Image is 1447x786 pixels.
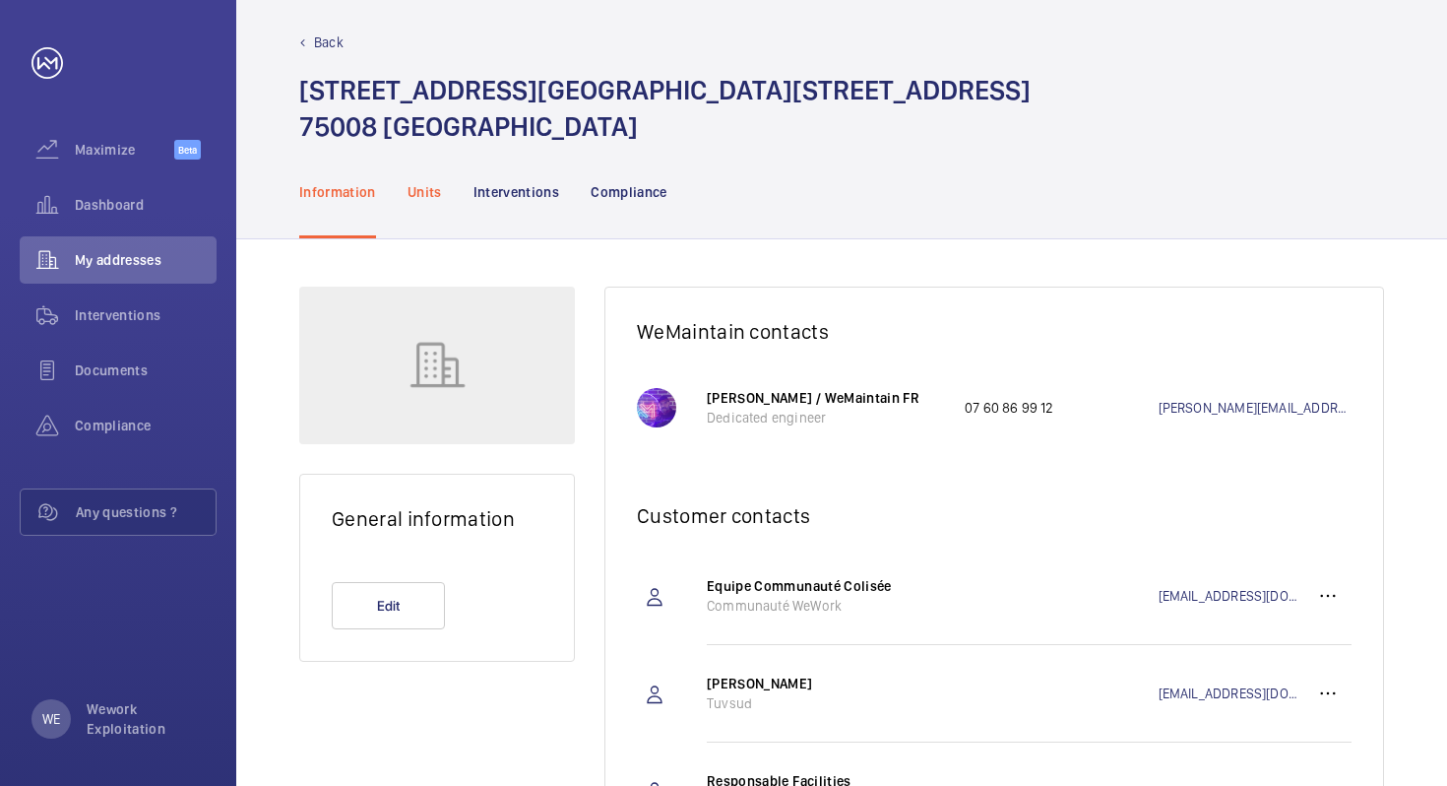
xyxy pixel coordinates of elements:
span: Compliance [75,416,217,435]
p: Units [408,182,442,202]
p: Wework Exploitation [87,699,205,739]
a: [EMAIL_ADDRESS][DOMAIN_NAME] [1159,684,1305,703]
span: Interventions [75,305,217,325]
button: Edit [332,582,445,629]
a: [EMAIL_ADDRESS][DOMAIN_NAME] [1159,586,1305,606]
h2: General information [332,506,542,531]
p: Information [299,182,376,202]
p: Equipe Communauté Colisée [707,576,945,596]
span: Maximize [75,140,174,160]
h1: [STREET_ADDRESS][GEOGRAPHIC_DATA][STREET_ADDRESS] 75008 [GEOGRAPHIC_DATA] [299,72,1031,145]
p: [PERSON_NAME] [707,674,945,693]
p: WE [42,709,60,729]
h2: WeMaintain contacts [637,319,1352,344]
p: 07 60 86 99 12 [965,398,1159,418]
h2: Customer contacts [637,503,1352,528]
span: Documents [75,360,217,380]
p: Dedicated engineer [707,408,945,427]
p: Compliance [591,182,667,202]
p: Tuvsud [707,693,945,713]
span: Dashboard [75,195,217,215]
p: Communauté WeWork [707,596,945,616]
span: My addresses [75,250,217,270]
span: Any questions ? [76,502,216,522]
p: Back [314,33,344,52]
p: [PERSON_NAME] / WeMaintain FR [707,388,945,408]
a: [PERSON_NAME][EMAIL_ADDRESS][DOMAIN_NAME] [1159,398,1353,418]
span: Beta [174,140,201,160]
p: Interventions [473,182,560,202]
